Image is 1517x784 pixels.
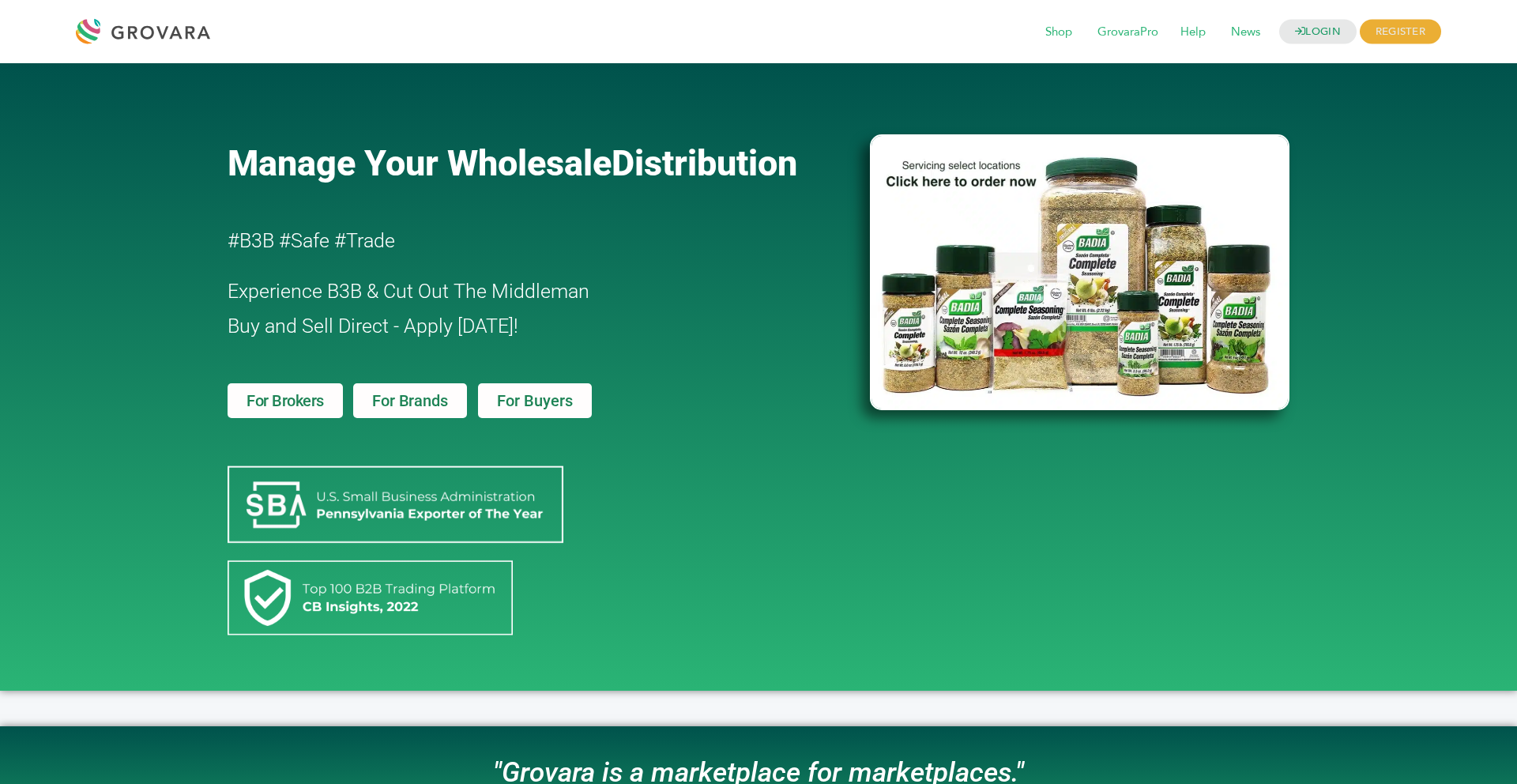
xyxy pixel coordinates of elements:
span: Experience B3B & Cut Out The Middleman [228,280,589,303]
a: Manage Your WholesaleDistribution [228,142,844,184]
a: For Buyers [478,383,592,418]
a: Help [1169,24,1217,41]
span: Buy and Sell Direct - Apply [DATE]! [228,315,518,337]
span: Shop [1034,17,1083,47]
a: GrovaraPro [1086,24,1169,41]
span: REGISTER [1360,20,1441,44]
a: LOGIN [1279,20,1357,44]
span: News [1220,17,1271,47]
span: Help [1169,17,1217,47]
h2: #B3B #Safe #Trade [228,224,779,258]
span: Distribution [612,142,797,184]
a: For Brands [353,383,466,418]
span: GrovaraPro [1086,17,1169,47]
span: For Brands [372,393,447,409]
a: Shop [1034,24,1083,41]
a: News [1220,24,1271,41]
span: For Brokers [247,393,324,409]
a: For Brokers [228,383,343,418]
span: For Buyers [497,393,573,409]
span: Manage Your Wholesale [228,142,612,184]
